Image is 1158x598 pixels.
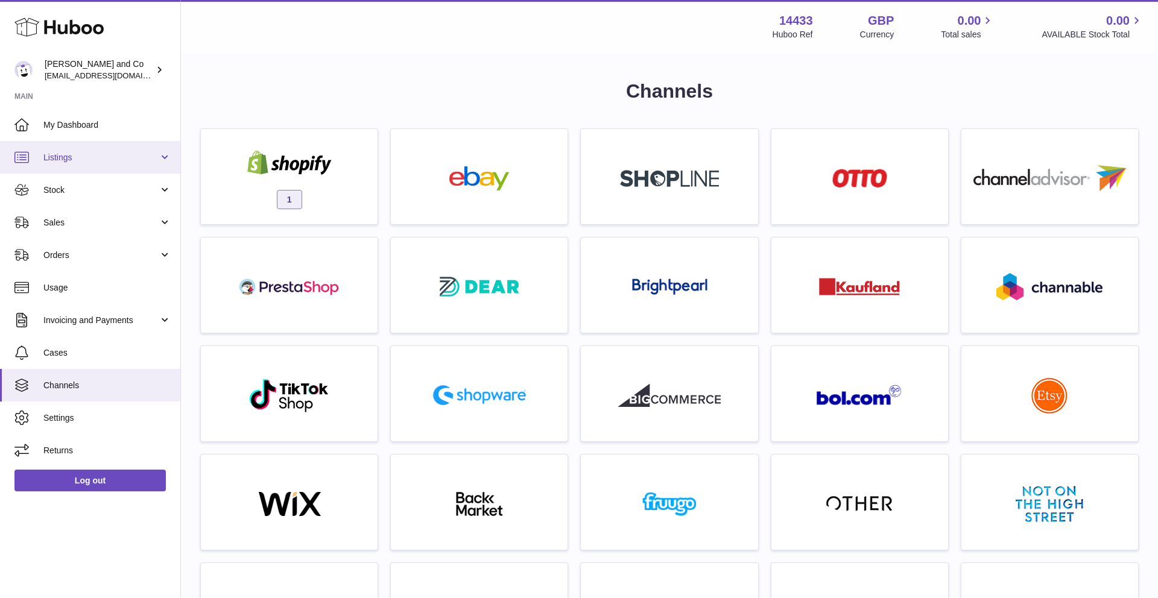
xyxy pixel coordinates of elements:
span: Channels [43,380,171,391]
span: 0.00 [958,13,981,29]
img: roseta-brightpearl [632,279,707,295]
span: [EMAIL_ADDRESS][DOMAIN_NAME] [45,71,177,80]
span: Usage [43,282,171,294]
a: 0.00 Total sales [941,13,995,40]
img: roseta-dear [436,273,523,300]
div: [PERSON_NAME] and Co [45,58,153,81]
img: fruugo [618,492,721,516]
img: notonthehighstreet [1016,486,1083,522]
img: shopify [238,151,341,175]
img: roseta-bol [817,385,902,406]
span: Listings [43,152,159,163]
a: roseta-dear [397,244,562,327]
img: roseta-etsy [1031,377,1068,414]
a: fruugo [587,461,751,544]
span: Stock [43,184,159,196]
img: backmarket [428,492,531,516]
img: roseta-otto [832,169,887,187]
span: Total sales [941,29,995,40]
a: roseta-brightpearl [587,244,751,327]
img: roseta-channable [996,273,1103,300]
img: kirsty@nossandco.com.au [14,61,33,79]
a: backmarket [397,461,562,544]
a: roseta-channable [967,244,1132,327]
a: roseta-etsy [967,352,1132,435]
a: wix [207,461,372,544]
img: ebay [428,166,531,190]
strong: GBP [868,13,894,29]
img: wix [238,492,341,516]
span: AVAILABLE Stock Total [1042,29,1144,40]
a: notonthehighstreet [967,461,1132,544]
img: roseta-channel-advisor [973,165,1126,191]
a: roseta-channel-advisor [967,135,1132,218]
span: Cases [43,347,171,359]
a: roseta-prestashop [207,244,372,327]
img: roseta-tiktokshop [248,378,330,413]
span: My Dashboard [43,119,171,131]
div: Currency [860,29,894,40]
a: roseta-shopline [587,135,751,218]
strong: 14433 [779,13,813,29]
a: roseta-bol [777,352,942,435]
h1: Channels [200,78,1139,104]
a: 0.00 AVAILABLE Stock Total [1042,13,1144,40]
a: roseta-bigcommerce [587,352,751,435]
span: Orders [43,250,159,261]
a: roseta-tiktokshop [207,352,372,435]
img: other [826,495,893,513]
a: roseta-otto [777,135,942,218]
img: roseta-prestashop [238,275,341,299]
a: ebay [397,135,562,218]
span: Sales [43,217,159,228]
a: other [777,461,942,544]
a: roseta-kaufland [777,244,942,327]
img: roseta-bigcommerce [618,383,721,408]
span: Invoicing and Payments [43,315,159,326]
div: Huboo Ref [773,29,813,40]
a: roseta-shopware [397,352,562,435]
img: roseta-shopware [428,380,531,410]
a: shopify 1 [207,135,372,218]
span: 1 [277,190,302,209]
img: roseta-kaufland [819,278,900,295]
span: Returns [43,445,171,456]
span: Settings [43,412,171,424]
a: Log out [14,470,166,491]
img: roseta-shopline [620,170,719,187]
span: 0.00 [1106,13,1130,29]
